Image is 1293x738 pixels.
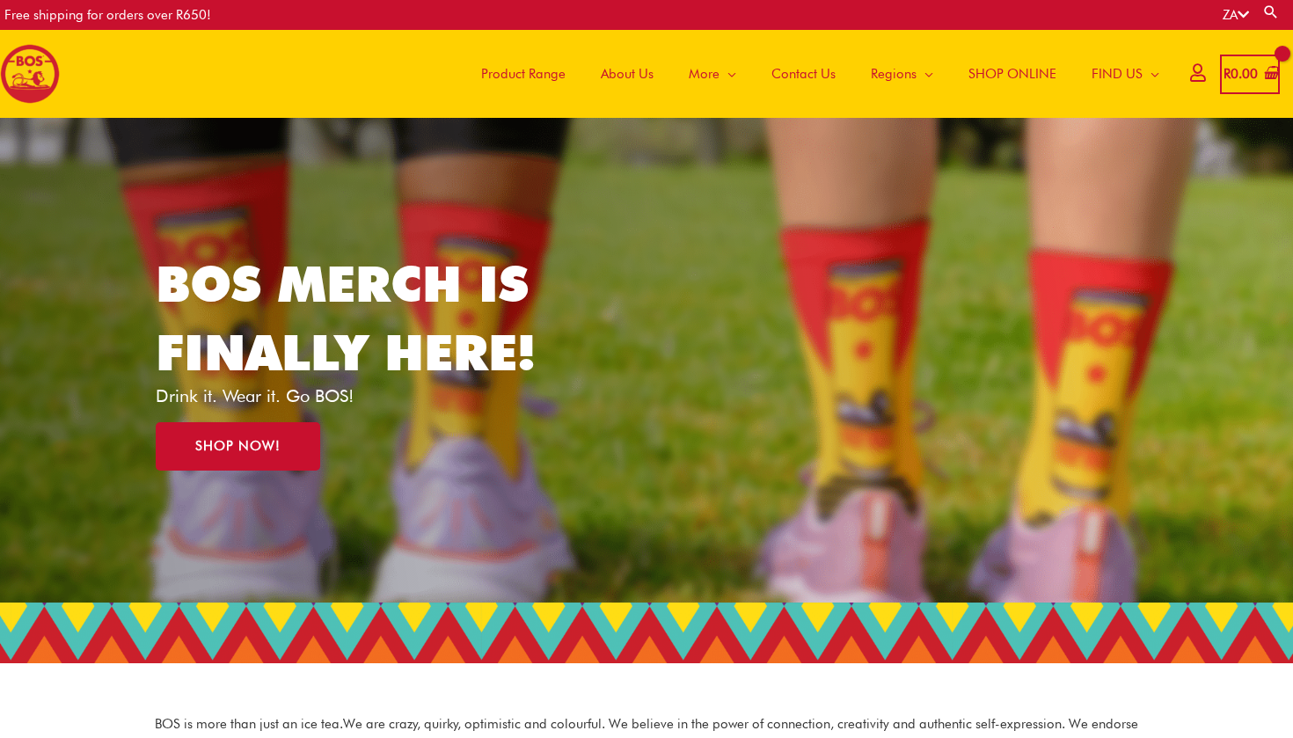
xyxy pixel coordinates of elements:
a: Regions [853,30,951,118]
span: Product Range [481,47,566,100]
span: SHOP ONLINE [968,47,1056,100]
a: SHOP NOW! [156,422,320,471]
a: Search button [1262,4,1280,20]
a: SHOP ONLINE [951,30,1074,118]
span: More [689,47,720,100]
span: R [1224,66,1231,82]
a: View Shopping Cart, empty [1220,55,1280,94]
bdi: 0.00 [1224,66,1258,82]
a: Contact Us [754,30,853,118]
span: SHOP NOW! [195,440,281,453]
p: Drink it. Wear it. Go BOS! [156,387,562,405]
span: FIND US [1092,47,1143,100]
a: Product Range [464,30,583,118]
a: ZA [1223,7,1249,23]
span: Contact Us [771,47,836,100]
a: About Us [583,30,671,118]
a: More [671,30,754,118]
a: BOS MERCH IS FINALLY HERE! [156,254,536,382]
nav: Site Navigation [450,30,1177,118]
span: Regions [871,47,917,100]
span: About Us [601,47,654,100]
